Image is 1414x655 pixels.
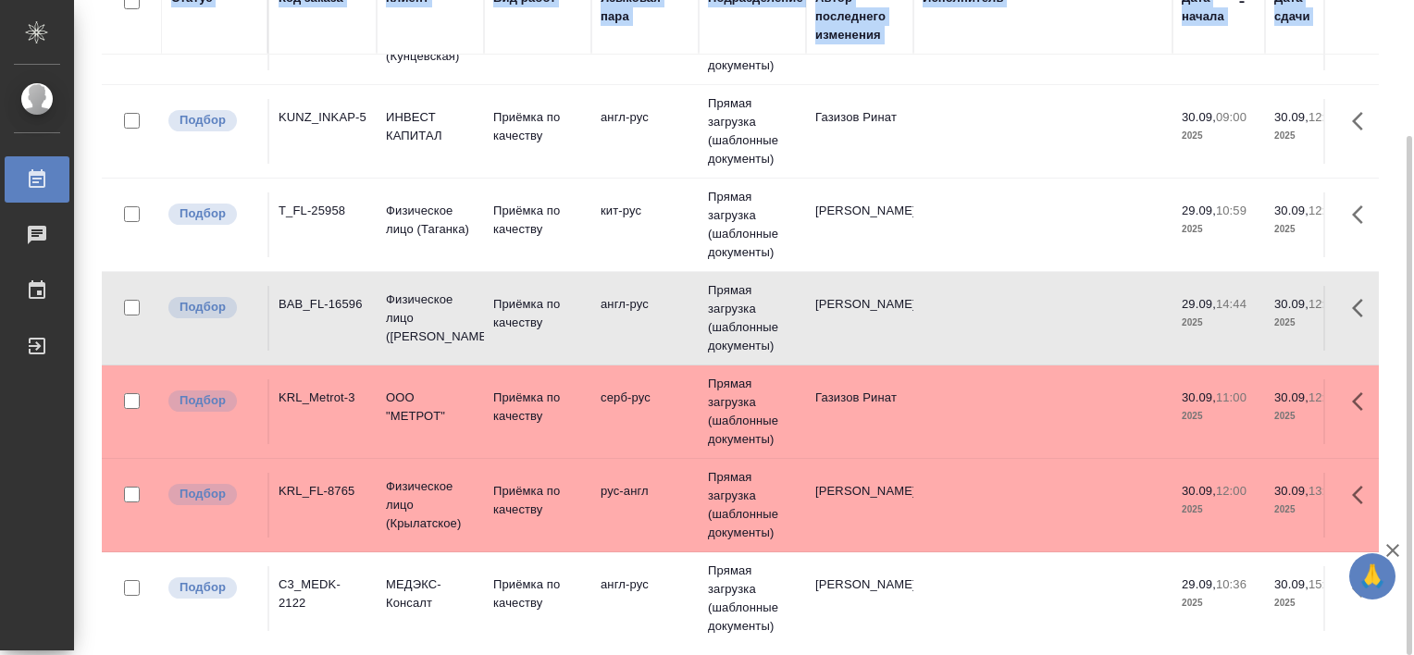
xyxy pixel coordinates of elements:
p: 29.09, [1182,297,1216,311]
p: 30.09, [1274,390,1309,404]
p: Подбор [180,391,226,410]
span: 🙏 [1357,557,1388,596]
p: Физическое лицо ([PERSON_NAME]) [386,290,475,346]
div: BAB_FL-16596 [279,295,367,314]
div: Можно подбирать исполнителей [167,202,258,227]
p: 11:00 [1216,390,1247,404]
div: Можно подбирать исполнителей [167,482,258,507]
p: Подбор [180,485,226,503]
p: Приёмка по качеству [493,575,582,612]
button: Здесь прячутся важные кнопки [1341,566,1385,611]
p: 10:36 [1216,577,1247,591]
p: 15:00 [1309,577,1339,591]
p: 12:00 [1309,204,1339,217]
p: 30.09, [1274,577,1309,591]
p: 30.09, [1182,110,1216,124]
p: 29.09, [1182,577,1216,591]
p: 13:00 [1309,484,1339,498]
p: 2025 [1274,501,1348,519]
p: 14:44 [1216,297,1247,311]
td: [PERSON_NAME] [806,473,913,538]
td: [PERSON_NAME] [806,566,913,631]
p: 2025 [1274,127,1348,145]
button: Здесь прячутся важные кнопки [1341,286,1385,330]
p: 30.09, [1182,390,1216,404]
p: Приёмка по качеству [493,482,582,519]
td: рус-англ [591,473,699,538]
p: 2025 [1274,314,1348,332]
p: 30.09, [1274,484,1309,498]
div: KRL_FL-8765 [279,482,367,501]
p: Подбор [180,204,226,223]
p: Приёмка по качеству [493,389,582,426]
p: 12:00 [1309,110,1339,124]
td: Прямая загрузка (шаблонные документы) [699,365,806,458]
p: Подбор [180,111,226,130]
p: 2025 [1274,594,1348,612]
p: 09:00 [1216,110,1247,124]
p: МЕДЭКС-Консалт [386,575,475,612]
p: Физическое лицо (Крылатское) [386,477,475,533]
td: Прямая загрузка (шаблонные документы) [699,85,806,178]
td: Прямая загрузка (шаблонные документы) [699,459,806,551]
p: Приёмка по качеству [493,202,582,239]
td: [PERSON_NAME] [806,286,913,351]
p: Подбор [180,298,226,316]
p: 12:00 [1309,390,1339,404]
td: Прямая загрузка (шаблонные документы) [699,552,806,645]
p: 30.09, [1274,110,1309,124]
p: 29.09, [1182,204,1216,217]
td: англ-рус [591,566,699,631]
div: Можно подбирать исполнителей [167,295,258,320]
p: 2025 [1182,501,1256,519]
p: Приёмка по качеству [493,295,582,332]
p: 30.09, [1274,204,1309,217]
p: Приёмка по качеству [493,108,582,145]
p: 2025 [1182,220,1256,239]
p: 2025 [1182,314,1256,332]
button: Здесь прячутся важные кнопки [1341,192,1385,237]
div: C3_MEDK-2122 [279,575,367,612]
div: T_FL-25958 [279,202,367,220]
div: KRL_Metrot-3 [279,389,367,407]
div: KUNZ_INKAP-5 [279,108,367,127]
p: 30.09, [1274,297,1309,311]
p: 2025 [1274,407,1348,426]
td: кит-рус [591,192,699,257]
p: Физическое лицо (Таганка) [386,202,475,239]
p: 2025 [1182,127,1256,145]
p: 2025 [1274,220,1348,239]
p: ИНВЕСТ КАПИТАЛ [386,108,475,145]
div: Можно подбирать исполнителей [167,108,258,133]
td: серб-рус [591,379,699,444]
p: 30.09, [1182,484,1216,498]
p: ООО "МЕТРОТ" [386,389,475,426]
td: Газизов Ринат [806,99,913,164]
p: 2025 [1182,407,1256,426]
p: 12:00 [1216,484,1247,498]
td: Газизов Ринат [806,379,913,444]
p: 2025 [1182,594,1256,612]
button: 🙏 [1349,553,1395,599]
p: 12:00 [1309,297,1339,311]
div: Можно подбирать исполнителей [167,389,258,414]
div: Можно подбирать исполнителей [167,575,258,600]
td: англ-рус [591,286,699,351]
td: англ-рус [591,99,699,164]
button: Здесь прячутся важные кнопки [1341,379,1385,424]
td: [PERSON_NAME] [806,192,913,257]
p: 10:59 [1216,204,1247,217]
button: Здесь прячутся важные кнопки [1341,99,1385,143]
button: Здесь прячутся важные кнопки [1341,473,1385,517]
td: Прямая загрузка (шаблонные документы) [699,179,806,271]
td: Прямая загрузка (шаблонные документы) [699,272,806,365]
p: Подбор [180,578,226,597]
